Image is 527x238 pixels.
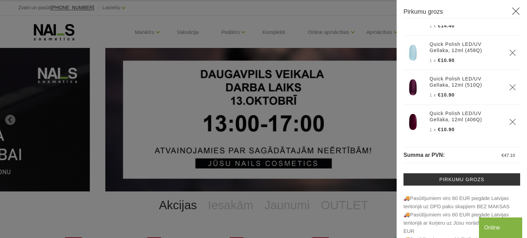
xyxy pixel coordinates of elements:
[430,93,436,98] span: 1 x
[509,84,516,91] a: Delete
[403,152,445,158] span: Summa ar PVN:
[502,153,504,158] span: €
[430,41,501,53] a: Quick Polish LED/UV Gellaka, 12ml (458Q)
[509,118,516,125] a: Delete
[509,49,516,56] a: Delete
[430,110,501,123] a: Quick Polish LED/UV Gellaka, 12ml (406Q)
[430,24,436,28] span: 1 x
[438,127,455,132] span: €10.90
[504,153,515,158] span: 47.10
[403,7,520,18] h3: Pirkumu grozs
[438,92,455,98] span: €10.90
[430,76,501,88] a: Quick Polish LED/UV Gellaka, 12ml (510Q)
[438,23,455,28] span: €14.40
[479,216,524,238] iframe: chat widget
[438,58,455,63] span: €10.90
[403,173,520,186] a: Pirkumu grozs
[430,127,436,132] span: 1 x
[430,58,436,63] span: 1 x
